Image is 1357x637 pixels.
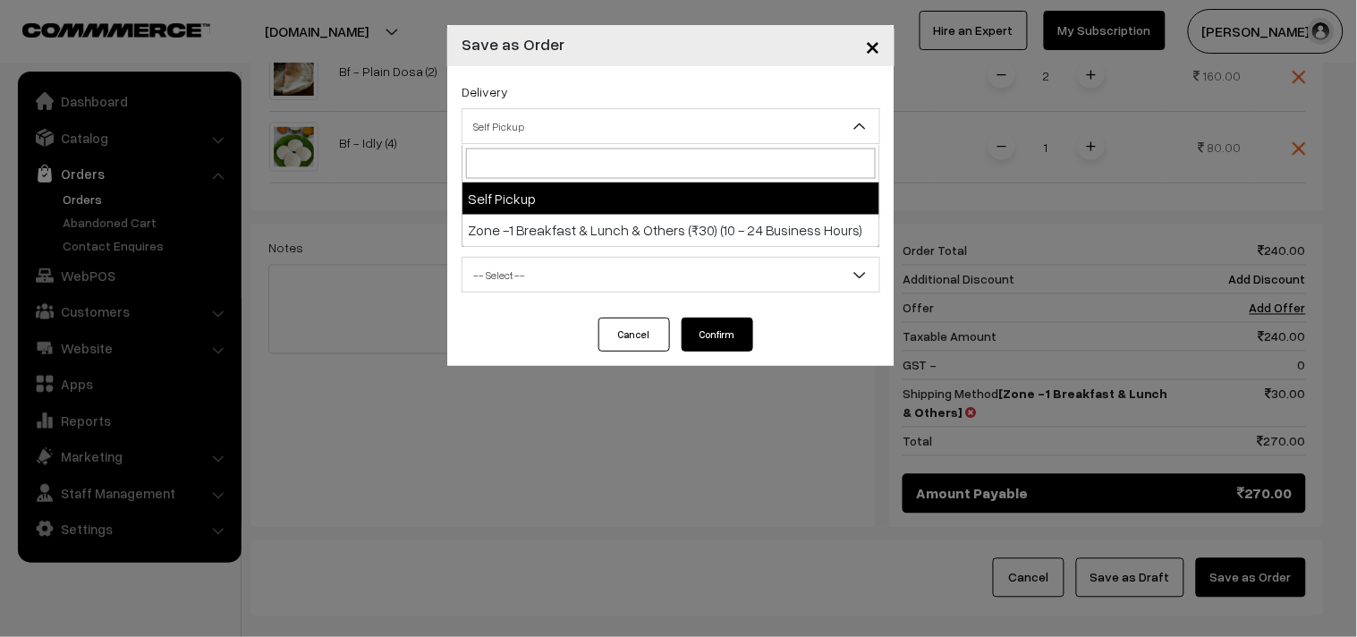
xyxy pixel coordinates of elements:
li: Zone -1 Breakfast & Lunch & Others (₹30) (10 - 24 Business Hours) [462,215,879,247]
span: Self Pickup [462,111,879,142]
button: Close [851,18,895,73]
button: Confirm [682,318,753,352]
span: × [865,29,880,62]
h4: Save as Order [462,32,564,56]
label: Delivery [462,82,508,101]
button: Cancel [598,318,670,352]
span: -- Select -- [462,257,880,293]
span: Self Pickup [462,108,880,144]
span: -- Select -- [462,259,879,291]
li: Self Pickup [462,183,879,215]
